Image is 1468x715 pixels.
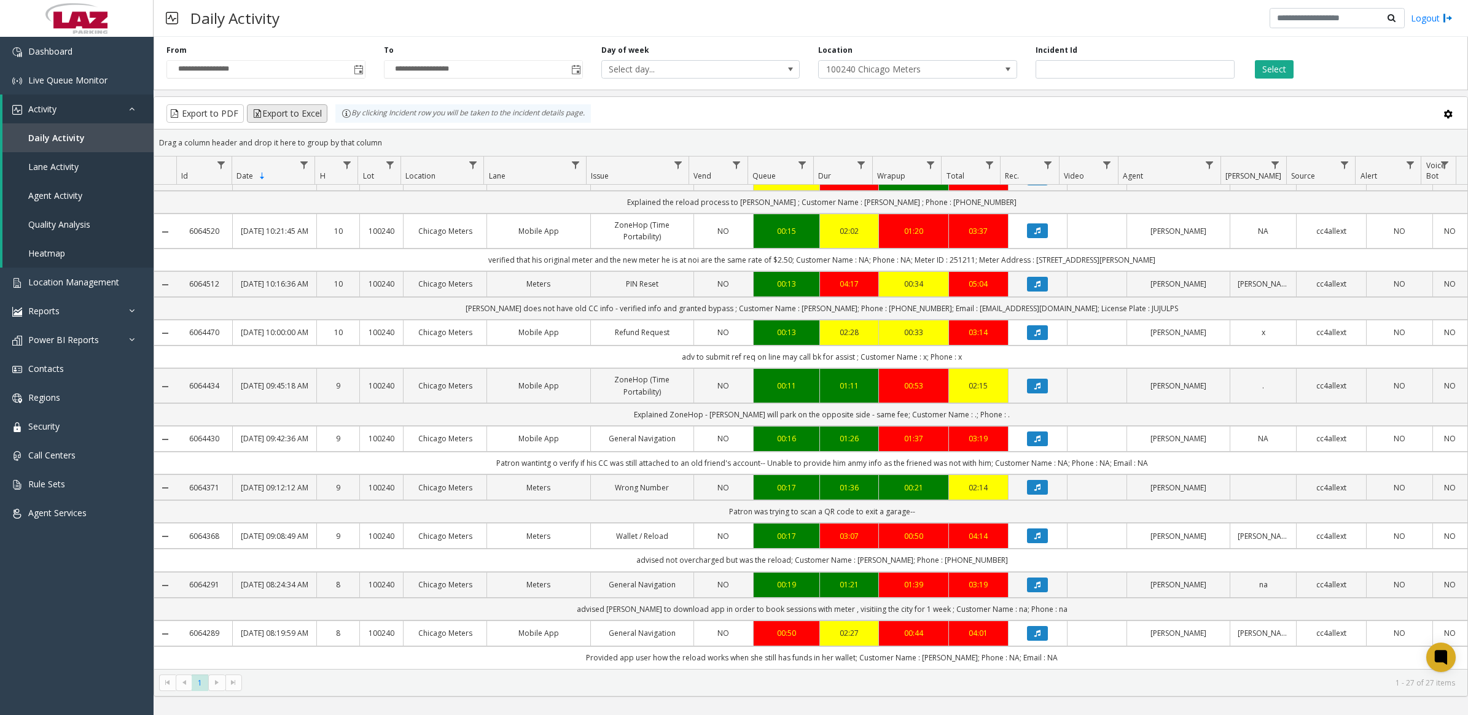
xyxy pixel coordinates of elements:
[1134,579,1222,590] a: [PERSON_NAME]
[28,103,57,115] span: Activity
[367,225,396,237] a: 100240
[411,530,479,542] a: Chicago Meters
[154,629,176,639] a: Collapse Details
[1440,433,1460,444] a: NO
[154,483,176,493] a: Collapse Details
[1201,157,1218,173] a: Agent Filter Menu
[1134,225,1222,237] a: [PERSON_NAME]
[1304,380,1359,392] a: cc4allext
[154,280,176,290] a: Collapse Details
[701,433,746,444] a: NO
[1440,482,1460,493] a: NO
[827,225,872,237] a: 02:02
[184,278,225,290] a: 6064512
[324,433,353,444] a: 9
[598,374,686,397] a: ZoneHop (Time Portability)
[1238,225,1289,237] a: NA
[1402,157,1418,173] a: Alert Filter Menu
[956,225,1001,237] div: 03:37
[240,530,308,542] a: [DATE] 09:08:49 AM
[494,482,582,493] a: Meters
[176,191,1467,214] td: Explained the reload process to [PERSON_NAME] ; Customer Name : [PERSON_NAME] ; Phone : [PHONE_NU...
[411,627,479,639] a: Chicago Meters
[1267,157,1284,173] a: Parker Filter Menu
[184,225,225,237] a: 6064520
[853,157,870,173] a: Dur Filter Menu
[247,104,327,123] button: Export to Excel
[717,579,729,590] span: NO
[598,327,686,338] a: Refund Request
[2,123,154,152] a: Daily Activity
[1238,530,1289,542] a: [PERSON_NAME]
[494,278,582,290] a: Meters
[384,45,394,56] label: To
[154,132,1467,153] div: Drag a column header and drop it here to group by that column
[956,579,1001,590] div: 03:19
[351,61,365,78] span: Toggle popup
[886,380,941,392] a: 00:53
[184,327,225,338] a: 6064470
[717,482,729,493] span: NO
[28,392,60,403] span: Regions
[324,225,353,237] a: 10
[411,380,479,392] a: Chicago Meters
[367,482,396,493] a: 100240
[761,530,812,542] a: 00:17
[28,190,82,201] span: Agent Activity
[567,157,584,173] a: Lane Filter Menu
[489,171,506,181] span: Lane
[1304,530,1359,542] a: cc4allext
[956,627,1001,639] div: 04:01
[886,433,941,444] div: 01:37
[176,452,1467,474] td: Patron wantintg o verify if his CC was still attached to an old friend's account-- Unable to prov...
[1304,433,1359,444] a: cc4allext
[324,482,353,493] a: 9
[1440,225,1460,237] a: NO
[367,327,396,338] a: 100240
[1238,433,1289,444] a: NA
[1336,157,1353,173] a: Source Filter Menu
[1036,45,1077,56] label: Incident Id
[956,530,1001,542] div: 04:14
[728,157,745,173] a: Vend Filter Menu
[213,157,229,173] a: Id Filter Menu
[701,579,746,590] a: NO
[176,646,1467,668] td: Provided app user how the reload works when she still has funds in her wallet; Customer Name : [P...
[176,403,1467,426] td: Explained ZoneHop - [PERSON_NAME] will park on the opposite side - same fee; Customer Name : .; P...
[1440,530,1460,542] a: NO
[1374,530,1425,542] a: NO
[598,627,686,639] a: General Navigation
[819,61,977,78] span: 100240 Chicago Meters
[176,249,1467,271] td: verified that his original meter and the new meter he is at noi are the same rate of $2.50; Custo...
[184,482,225,493] a: 6064371
[176,500,1467,523] td: Patron was trying to scan a QR code to exit a garage--
[956,327,1001,338] a: 03:14
[1238,579,1289,590] a: na
[494,327,582,338] a: Mobile App
[1255,60,1294,79] button: Select
[494,433,582,444] a: Mobile App
[1374,482,1425,493] a: NO
[240,278,308,290] a: [DATE] 10:16:36 AM
[717,279,729,289] span: NO
[670,157,686,173] a: Issue Filter Menu
[240,380,308,392] a: [DATE] 09:45:18 AM
[761,579,812,590] div: 00:19
[886,579,941,590] a: 01:39
[761,278,812,290] a: 00:13
[717,226,729,236] span: NO
[28,420,60,432] span: Security
[324,627,353,639] a: 8
[1374,225,1425,237] a: NO
[494,380,582,392] a: Mobile App
[827,627,872,639] a: 02:27
[166,45,187,56] label: From
[166,3,178,33] img: pageIcon
[827,579,872,590] div: 01:21
[1238,278,1289,290] a: [PERSON_NAME]
[1374,627,1425,639] a: NO
[184,3,286,33] h3: Daily Activity
[1238,380,1289,392] a: .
